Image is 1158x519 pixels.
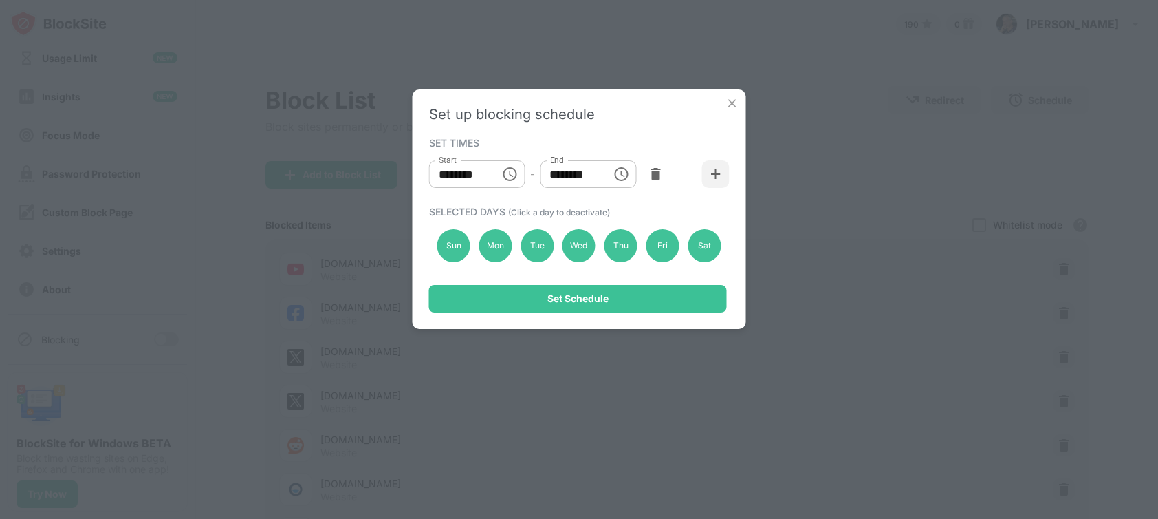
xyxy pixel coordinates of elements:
div: Sun [437,229,470,262]
div: Sat [688,229,721,262]
button: Choose time, selected time is 10:00 AM [496,160,523,188]
div: - [530,167,534,182]
div: Thu [604,229,637,262]
div: Wed [562,229,596,262]
div: SET TIMES [429,137,726,148]
div: Mon [479,229,512,262]
div: SELECTED DAYS [429,206,726,218]
div: Fri [646,229,679,262]
button: Choose time, selected time is 1:00 PM [607,160,635,188]
div: Set Schedule [547,293,609,304]
label: End [549,154,564,166]
label: Start [439,154,457,166]
img: x-button.svg [725,96,739,110]
div: Set up blocking schedule [429,106,730,123]
span: (Click a day to deactivate) [508,207,610,218]
div: Tue [521,229,554,262]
